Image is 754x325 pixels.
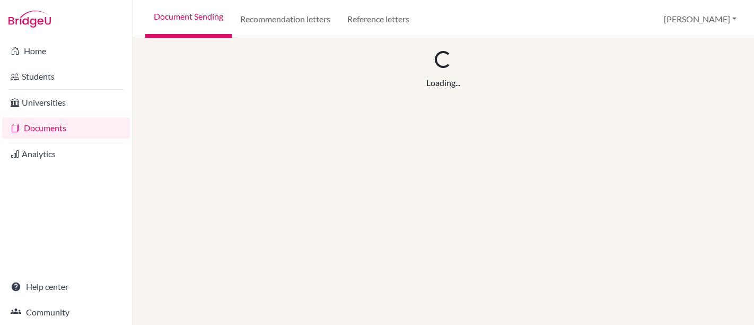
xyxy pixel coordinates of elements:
button: [PERSON_NAME] [659,9,741,29]
img: Bridge-U [8,11,51,28]
a: Universities [2,92,130,113]
a: Help center [2,276,130,297]
a: Analytics [2,143,130,165]
a: Home [2,40,130,62]
a: Documents [2,117,130,139]
a: Community [2,302,130,323]
a: Students [2,66,130,87]
div: Loading... [426,76,460,89]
